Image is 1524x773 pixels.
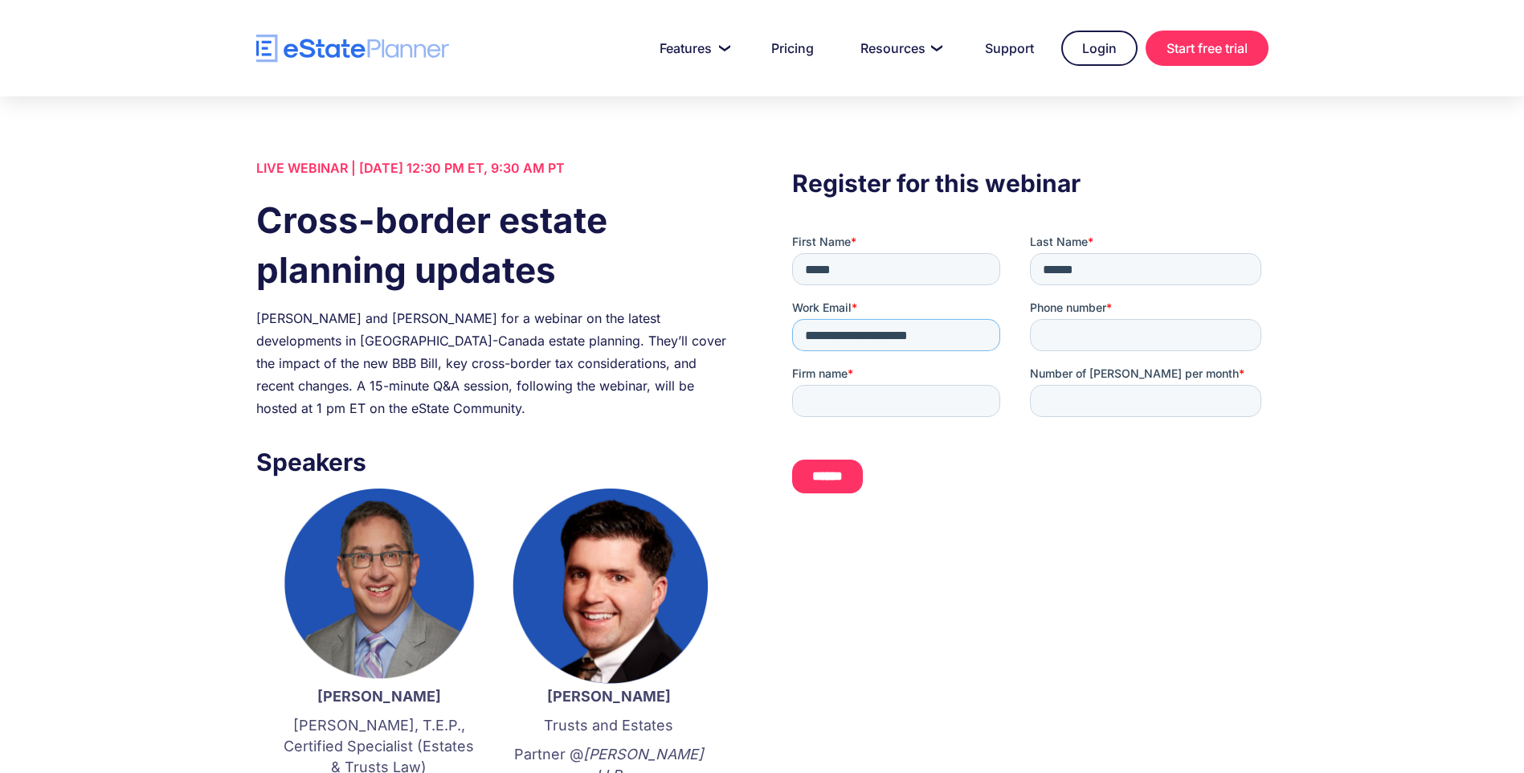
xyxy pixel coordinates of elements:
[792,234,1268,507] iframe: Form 0
[510,715,708,736] p: Trusts and Estates
[1146,31,1269,66] a: Start free trial
[792,165,1268,202] h3: Register for this webinar
[317,688,441,705] strong: [PERSON_NAME]
[752,32,833,64] a: Pricing
[256,444,732,481] h3: Speakers
[841,32,958,64] a: Resources
[256,157,732,179] div: LIVE WEBINAR | [DATE] 12:30 PM ET, 9:30 AM PT
[640,32,744,64] a: Features
[256,195,732,295] h1: Cross-border estate planning updates
[1061,31,1138,66] a: Login
[547,688,671,705] strong: [PERSON_NAME]
[256,307,732,419] div: [PERSON_NAME] and [PERSON_NAME] for a webinar on the latest developments in [GEOGRAPHIC_DATA]-Can...
[966,32,1053,64] a: Support
[256,35,449,63] a: home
